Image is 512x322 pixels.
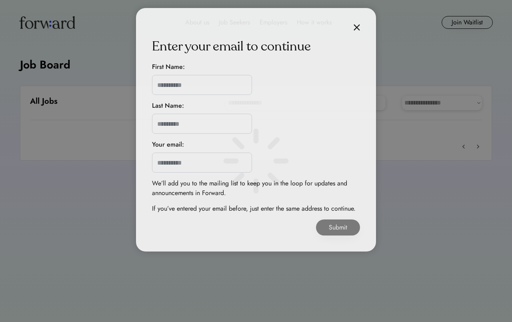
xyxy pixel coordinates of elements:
div: Enter your email to continue [152,37,311,56]
div: Last Name: [152,101,184,111]
div: First Name: [152,62,185,72]
button: Submit [316,219,360,235]
div: We’ll add you to the mailing list to keep you in the loop for updates and announcements in Forward. [152,179,360,198]
div: If you’ve entered your email before, just enter the same address to continue. [152,204,356,213]
img: close.svg [354,24,360,31]
div: Your email: [152,140,184,149]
